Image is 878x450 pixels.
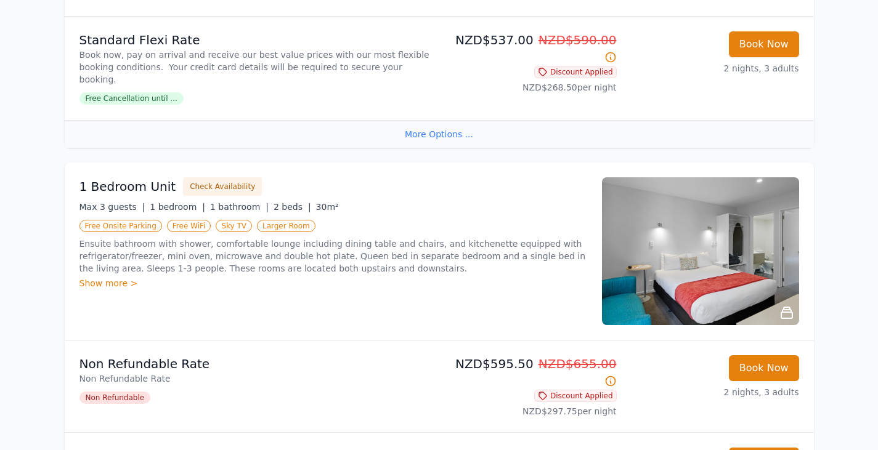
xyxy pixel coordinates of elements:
span: Free Cancellation until ... [79,92,184,105]
span: 1 bathroom | [210,202,269,212]
p: Standard Flexi Rate [79,31,434,49]
span: Larger Room [257,220,315,232]
div: Show more > [79,277,587,289]
span: Sky TV [216,220,252,232]
p: NZD$595.50 [444,355,617,390]
p: 2 nights, 3 adults [627,386,799,398]
span: NZD$590.00 [539,33,617,47]
p: Ensuite bathroom with shower, comfortable lounge including dining table and chairs, and kitchenet... [79,238,587,275]
span: Discount Applied [534,390,617,402]
p: Non Refundable Rate [79,372,434,385]
h3: 1 Bedroom Unit [79,178,176,195]
span: Free Onsite Parking [79,220,162,232]
span: Max 3 guests | [79,202,145,212]
p: Non Refundable Rate [79,355,434,372]
button: Book Now [729,31,799,57]
p: NZD$537.00 [444,31,617,66]
button: Check Availability [183,177,262,196]
span: 2 beds | [274,202,311,212]
p: NZD$297.75 per night [444,405,617,417]
button: Book Now [729,355,799,381]
p: Book now, pay on arrival and receive our best value prices with our most flexible booking conditi... [79,49,434,86]
span: Free WiFi [167,220,211,232]
span: 1 bedroom | [150,202,205,212]
span: Discount Applied [534,66,617,78]
span: 30m² [316,202,339,212]
p: 2 nights, 3 adults [627,62,799,74]
div: More Options ... [65,120,814,148]
span: NZD$655.00 [539,356,617,371]
span: Non Refundable [79,392,151,404]
p: NZD$268.50 per night [444,81,617,94]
